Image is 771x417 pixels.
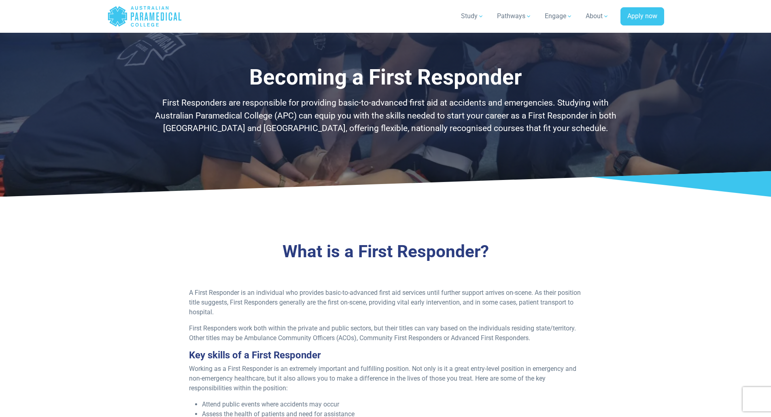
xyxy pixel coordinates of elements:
p: Working as a First Responder is an extremely important and fulfilling position. Not only is it a ... [189,364,582,393]
a: Apply now [620,7,664,26]
h1: Becoming a First Responder [149,65,622,90]
p: A First Responder is an individual who provides basic-to-advanced first aid services until furthe... [189,288,582,317]
a: Australian Paramedical College [107,3,182,30]
a: Study [456,5,489,28]
li: Attend public events where accidents may occur [202,400,582,409]
h3: Key skills of a First Responder [189,349,582,361]
a: Pathways [492,5,537,28]
a: About [581,5,614,28]
a: Engage [540,5,578,28]
p: First Responders work both within the private and public sectors, but their titles can vary based... [189,324,582,343]
h2: What is a First Responder? [149,241,622,262]
p: First Responders are responsible for providing basic-to-advanced first aid at accidents and emerg... [149,97,622,135]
